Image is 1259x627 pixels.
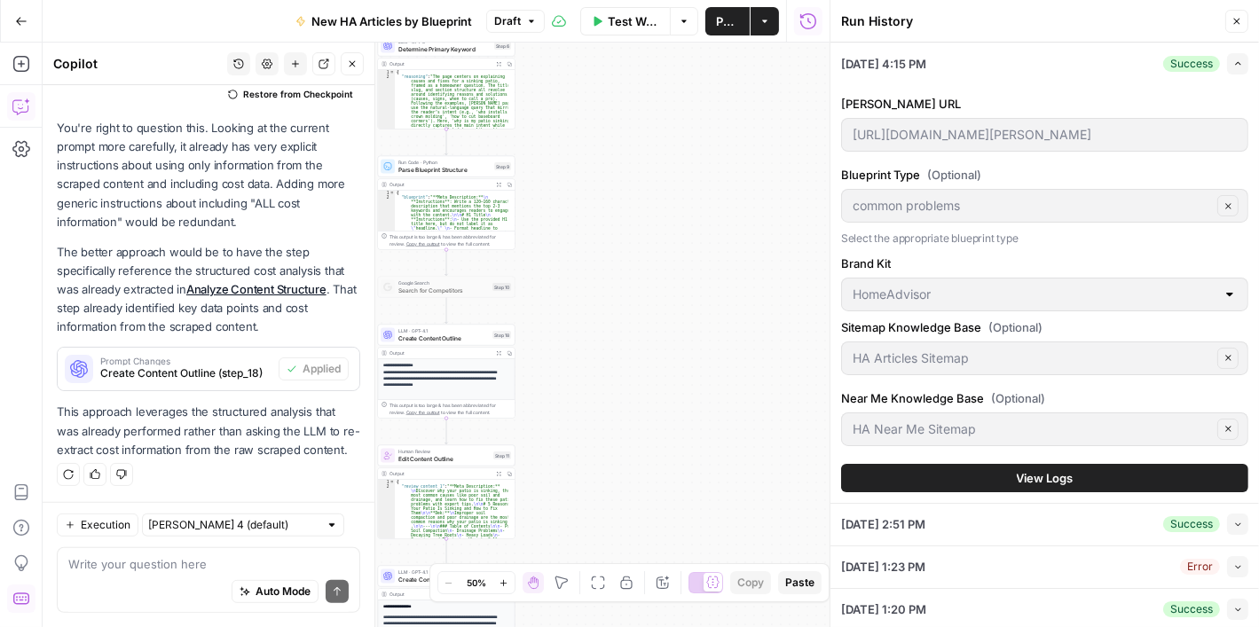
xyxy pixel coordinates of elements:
[398,454,490,463] span: Edit Content Outline
[608,12,659,30] span: Test Workflow
[186,282,327,296] a: Analyze Content Structure
[445,418,448,443] g: Edge from step_18 to step_11
[445,129,448,154] g: Edge from step_6 to step_9
[841,600,926,618] span: [DATE] 1:20 PM
[390,191,395,195] span: Toggle code folding, rows 1 through 3
[232,580,319,603] button: Auto Mode
[398,38,491,45] span: LLM · GPT-5
[390,402,511,416] div: This output is too large & has been abbreviated for review. to view the full content.
[445,249,448,275] g: Edge from step_9 to step_10
[378,277,515,298] div: Google SearchSearch for CompetitorsStep 10
[279,357,349,380] button: Applied
[378,480,395,484] div: 1
[390,181,491,188] div: Output
[378,191,395,195] div: 1
[398,279,489,286] span: Google Search
[57,243,360,337] p: The better approach would be to have the step specifically reference the structured cost analysis...
[378,445,515,539] div: Human ReviewEdit Content OutlineStep 11Output{ "review_content_1":"**Meta Description:** \nDiscov...
[398,159,491,166] span: Run Code · Python
[716,12,739,30] span: Publish
[853,197,1212,215] input: common problems
[778,571,822,594] button: Paste
[493,451,511,459] div: Step 11
[311,12,472,30] span: New HA Articles by Blueprint
[1163,601,1220,617] div: Success
[378,70,395,74] div: 1
[841,389,1248,407] label: Near Me Knowledge Base
[378,35,515,129] div: LLM · GPT-5Determine Primary KeywordStep 6Output{ "reasoning":"The page centers on explaining cau...
[580,7,670,35] button: Test Workflow
[100,357,271,365] span: Prompt Changes
[927,166,981,184] span: (Optional)
[398,448,490,455] span: Human Review
[398,327,489,334] span: LLM · GPT-4.1
[445,538,448,564] g: Edge from step_11 to step_19
[378,195,395,607] div: 2
[841,318,1248,336] label: Sitemap Knowledge Base
[492,331,511,339] div: Step 18
[841,515,925,533] span: [DATE] 2:51 PM
[785,575,814,591] span: Paste
[390,233,511,247] div: This output is too large & has been abbreviated for review. to view the full content.
[841,558,925,576] span: [DATE] 1:23 PM
[1163,56,1220,72] div: Success
[853,286,1216,303] input: HomeAdvisor
[486,10,545,33] button: Draft
[81,517,130,533] span: Execution
[398,165,491,174] span: Parse Blueprint Structure
[841,464,1248,492] button: View Logs
[991,389,1045,407] span: (Optional)
[1163,516,1220,532] div: Success
[398,575,489,584] span: Create Content Draft
[148,516,319,534] input: Claude Sonnet 4 (default)
[841,95,1248,113] label: [PERSON_NAME] URL
[303,361,341,377] span: Applied
[53,55,222,73] div: Copilot
[285,7,483,35] button: New HA Articles by Blueprint
[988,318,1043,336] span: (Optional)
[1017,469,1074,487] span: View Logs
[1180,559,1220,575] div: Error
[221,83,360,105] button: Restore from Checkpoint
[256,584,311,600] span: Auto Mode
[398,286,489,294] span: Search for Competitors
[390,349,491,357] div: Output
[57,513,138,537] button: Execution
[494,42,511,50] div: Step 6
[730,571,771,594] button: Copy
[492,283,511,291] div: Step 10
[853,349,1212,367] input: HA Articles Sitemap
[57,119,360,231] p: You're right to question this. Looking at the current prompt more carefully, it already has very ...
[378,74,395,137] div: 2
[57,403,360,458] p: This approach leverages the structured analysis that was already performed rather than asking the...
[243,87,353,101] span: Restore from Checkpoint
[390,591,491,598] div: Output
[406,410,440,415] span: Copy the output
[100,365,271,381] span: Create Content Outline (step_18)
[398,333,489,342] span: Create Content Outline
[390,470,491,477] div: Output
[853,420,1212,438] input: HA Near Me Sitemap
[398,568,489,576] span: LLM · GPT-4.1
[494,13,521,29] span: Draft
[467,576,486,590] span: 50%
[406,241,440,247] span: Copy the output
[737,575,764,591] span: Copy
[378,156,515,250] div: Run Code · PythonParse Blueprint StructureStep 9Output{ "blueprint":"**Meta Description:**\n **In...
[841,255,1248,272] label: Brand Kit
[841,55,926,73] span: [DATE] 4:15 PM
[705,7,750,35] button: Publish
[398,44,491,53] span: Determine Primary Keyword
[390,70,395,74] span: Toggle code folding, rows 1 through 4
[494,162,511,170] div: Step 9
[390,60,491,67] div: Output
[841,166,1248,184] label: Blueprint Type
[390,480,395,484] span: Toggle code folding, rows 1 through 3
[445,297,448,323] g: Edge from step_10 to step_18
[841,230,1248,247] p: Select the appropriate blueprint type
